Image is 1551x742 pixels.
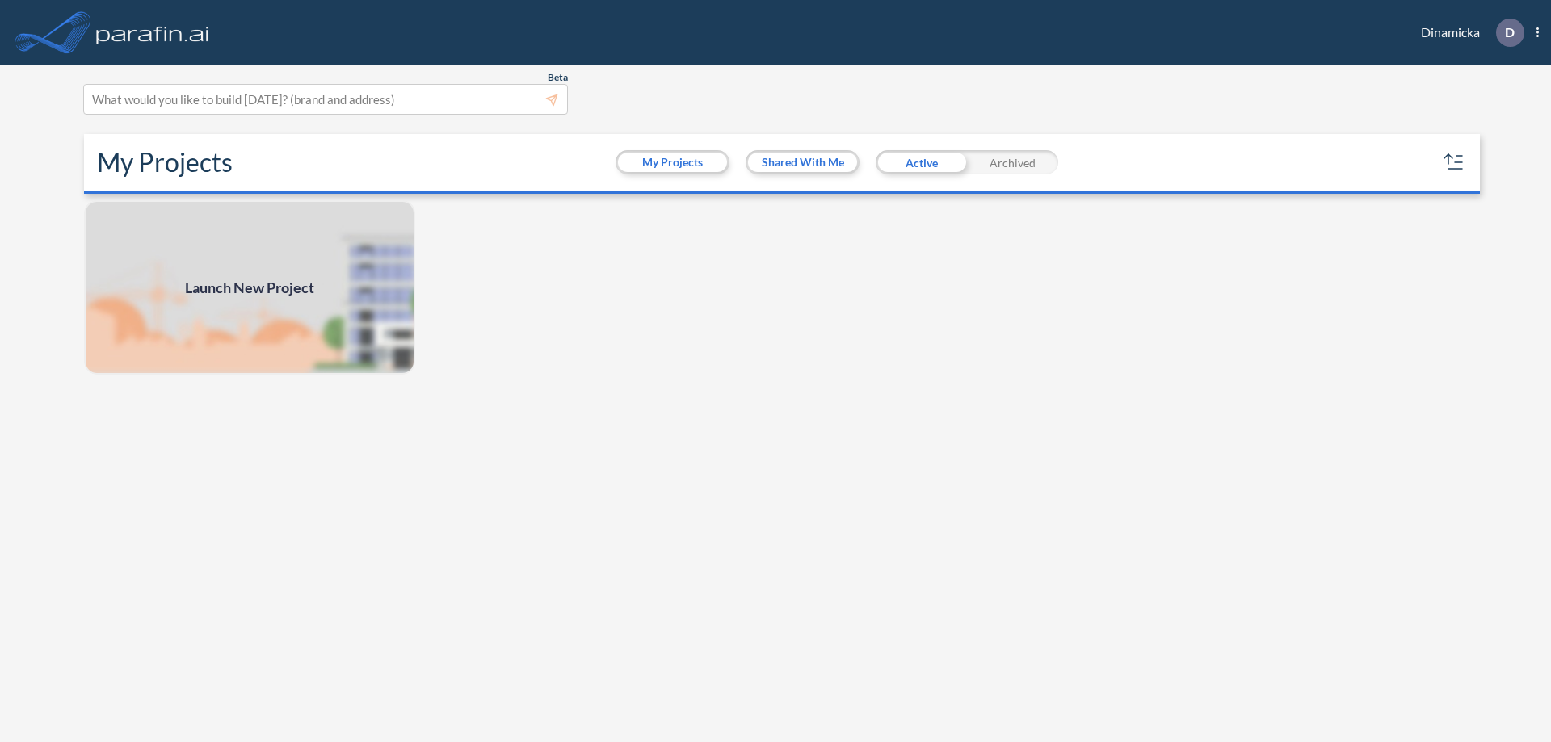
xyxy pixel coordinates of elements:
[84,200,415,375] img: add
[967,150,1058,174] div: Archived
[84,200,415,375] a: Launch New Project
[93,16,212,48] img: logo
[185,277,314,299] span: Launch New Project
[1397,19,1539,47] div: Dinamicka
[618,153,727,172] button: My Projects
[748,153,857,172] button: Shared With Me
[1441,149,1467,175] button: sort
[876,150,967,174] div: Active
[97,147,233,178] h2: My Projects
[1505,25,1515,40] p: D
[548,71,568,84] span: Beta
